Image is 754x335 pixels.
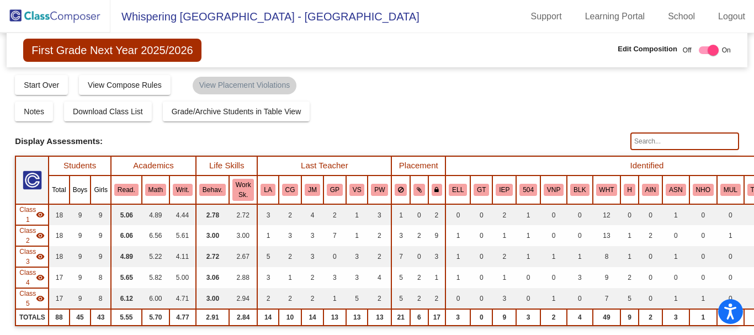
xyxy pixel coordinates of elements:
[196,225,229,246] td: 3.00
[445,176,470,204] th: English Language Learner
[110,8,420,25] span: Whispering [GEOGRAPHIC_DATA] - [GEOGRAPHIC_DATA]
[570,184,589,196] button: BLK
[449,184,467,196] button: ELL
[346,176,368,204] th: Vivian Salazar
[368,204,391,225] td: 3
[391,267,410,288] td: 5
[15,246,49,267] td: Jennifer Medina - No Class Name
[410,288,428,309] td: 2
[346,288,368,309] td: 5
[624,184,635,196] button: H
[540,246,567,267] td: 1
[15,204,49,225] td: Ava Cassatta - No Class Name
[445,204,470,225] td: 0
[391,176,410,204] th: Keep away students
[368,225,391,246] td: 2
[301,309,323,326] td: 14
[261,184,275,196] button: LA
[693,184,714,196] button: NHO
[279,204,302,225] td: 2
[470,267,492,288] td: 0
[689,246,717,267] td: 0
[516,309,540,326] td: 3
[516,288,540,309] td: 0
[630,132,739,150] input: Search...
[639,176,663,204] th: American Indian/Alaskan Native
[196,267,229,288] td: 3.06
[23,39,201,62] span: First Grade Next Year 2025/2026
[642,184,660,196] button: AIN
[36,210,45,219] mat-icon: visibility
[391,204,410,225] td: 1
[70,309,91,326] td: 45
[172,107,301,116] span: Grade/Archive Students in Table View
[445,267,470,288] td: 1
[540,288,567,309] td: 1
[346,309,368,326] td: 13
[689,225,717,246] td: 0
[229,288,257,309] td: 2.94
[111,225,142,246] td: 6.06
[709,8,754,25] a: Logout
[519,184,537,196] button: 504
[323,267,346,288] td: 3
[70,267,91,288] td: 9
[199,184,226,196] button: Behav.
[445,246,470,267] td: 1
[70,246,91,267] td: 9
[279,267,302,288] td: 1
[428,225,446,246] td: 9
[169,288,196,309] td: 4.71
[428,204,446,225] td: 2
[346,225,368,246] td: 1
[689,176,717,204] th: Native Hawaiian/Pacific Islander
[593,246,621,267] td: 8
[19,247,36,267] span: Class 3
[662,267,689,288] td: 0
[683,45,692,55] span: Off
[24,81,59,89] span: Start Over
[620,309,638,326] td: 9
[474,184,489,196] button: GT
[279,176,302,204] th: Cori Goldstein
[145,184,166,196] button: Math
[193,77,296,94] mat-chip: View Placement Violations
[662,246,689,267] td: 1
[70,288,91,309] td: 9
[368,246,391,267] td: 2
[19,289,36,309] span: Class 5
[540,309,567,326] td: 2
[142,246,169,267] td: 5.22
[639,309,663,326] td: 2
[639,246,663,267] td: 0
[323,246,346,267] td: 0
[662,225,689,246] td: 0
[470,288,492,309] td: 0
[169,246,196,267] td: 4.11
[70,176,91,204] th: Boys
[169,309,196,326] td: 4.77
[492,176,516,204] th: Individualized Education Plan
[567,204,592,225] td: 0
[19,205,36,225] span: Class 1
[567,288,592,309] td: 0
[301,246,323,267] td: 3
[593,309,621,326] td: 49
[620,246,638,267] td: 1
[142,288,169,309] td: 6.00
[540,204,567,225] td: 0
[301,288,323,309] td: 2
[717,288,744,309] td: 0
[428,309,446,326] td: 17
[24,107,44,116] span: Notes
[301,225,323,246] td: 3
[111,204,142,225] td: 5.06
[720,184,741,196] button: MUL
[410,246,428,267] td: 0
[301,204,323,225] td: 4
[516,246,540,267] td: 1
[279,288,302,309] td: 2
[567,176,592,204] th: Black
[717,176,744,204] th: Multiracial
[49,267,69,288] td: 17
